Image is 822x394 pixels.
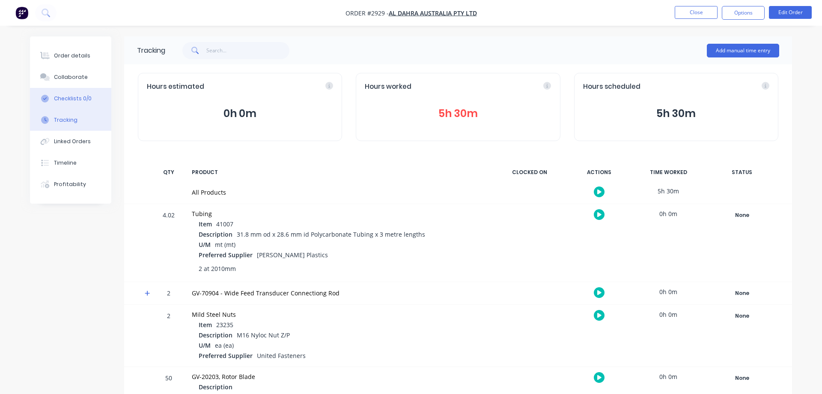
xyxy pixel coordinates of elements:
button: 5h 30m [365,105,551,122]
div: None [711,210,773,221]
span: Description [199,382,232,391]
span: Preferred Supplier [199,351,253,360]
div: CLOCKED ON [497,163,562,181]
button: 0h 0m [147,105,333,122]
div: 0h 0m [636,204,700,223]
span: Item [199,320,212,329]
img: Factory [15,6,28,19]
div: GV-20203, Rotor Blade [192,372,487,381]
button: Checklists 0/0 [30,88,111,109]
div: Collaborate [54,73,88,81]
span: Description [199,230,232,239]
span: Item [199,220,212,229]
div: 0h 0m [636,367,700,386]
button: Order details [30,45,111,66]
div: Tracking [54,116,77,124]
span: ea (ea) [215,341,234,349]
button: Linked Orders [30,131,111,152]
div: 4.02 [156,205,182,282]
div: Tracking [137,45,165,56]
button: Edit Order [769,6,812,19]
div: STATUS [706,163,778,181]
button: None [711,372,773,384]
button: Profitability [30,174,111,195]
input: Search... [206,42,290,59]
div: ACTIONS [567,163,631,181]
div: Linked Orders [54,138,91,145]
div: Tubing [192,209,487,218]
span: United Fasteners [257,352,306,360]
span: Description [199,331,232,340]
div: None [711,373,773,384]
div: None [711,288,773,299]
div: Timeline [54,159,77,167]
span: Hours worked [365,82,411,92]
span: 2 at 2010mm [199,264,236,273]
div: None [711,310,773,322]
div: GV-70904 - Wide Feed Transducer Connectiong Rod [192,289,487,298]
span: 23235 [216,321,233,329]
button: Close [675,6,718,19]
span: mt (mt) [215,241,235,249]
div: 0h 0m [636,305,700,324]
span: Hours scheduled [583,82,640,92]
span: Hours estimated [147,82,204,92]
div: All Products [192,188,487,197]
div: PRODUCT [187,163,492,181]
button: None [711,310,773,322]
div: Profitability [54,180,86,188]
button: None [711,287,773,299]
button: Add manual time entry [707,44,779,57]
span: M16 Nyloc Nut Z/P [237,331,290,339]
div: 0h 0m [636,282,700,301]
div: QTY [156,163,182,181]
button: None [711,209,773,221]
div: 2 [156,306,182,367]
div: 5h 30m [636,181,700,201]
span: Preferred Supplier [199,250,253,259]
button: 5h 30m [583,105,769,122]
span: Order #2929 - [345,9,389,17]
span: U/M [199,240,211,249]
div: TIME WORKED [636,163,700,181]
span: 31.8 mm od x 28.6 mm id Polycarbonate Tubing x 3 metre lengths [237,230,425,238]
div: Checklists 0/0 [54,95,92,102]
a: Al Dahra Australia Pty Ltd [389,9,477,17]
div: Mild Steel Nuts [192,310,487,319]
button: Collaborate [30,66,111,88]
button: Tracking [30,109,111,131]
span: [PERSON_NAME] Plastics [257,251,328,259]
span: U/M [199,341,211,350]
div: Order details [54,52,90,60]
span: 41007 [216,220,233,228]
button: Options [722,6,765,20]
button: Timeline [30,152,111,174]
div: 2 [156,283,182,304]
